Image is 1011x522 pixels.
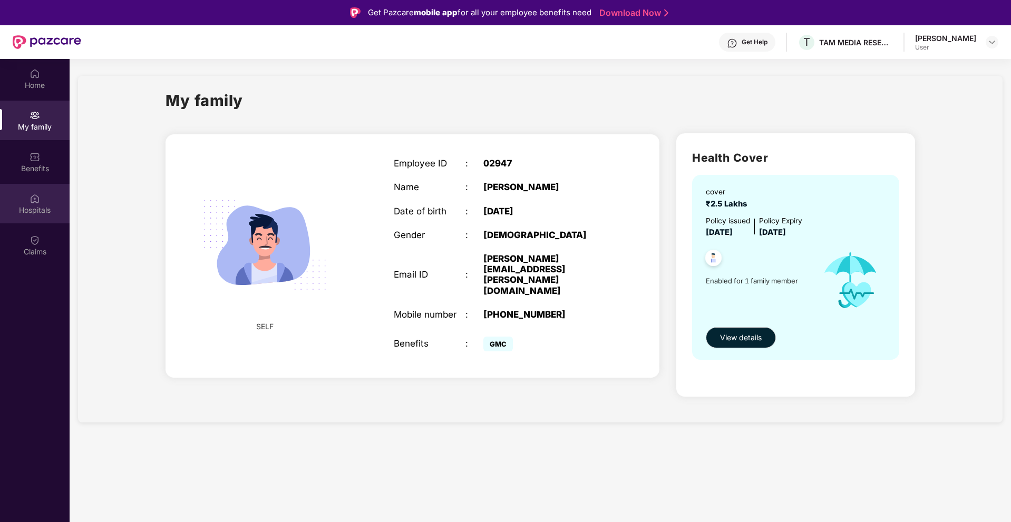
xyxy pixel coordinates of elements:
[483,337,513,351] span: GMC
[483,158,609,169] div: 02947
[819,37,893,47] div: TAM MEDIA RESEARCH PRIVATE LIMITED
[189,169,341,321] img: svg+xml;base64,PHN2ZyB4bWxucz0iaHR0cDovL3d3dy53My5vcmcvMjAwMC9zdmciIHdpZHRoPSIyMjQiIGhlaWdodD0iMT...
[915,33,976,43] div: [PERSON_NAME]
[599,7,665,18] a: Download Now
[706,228,733,237] span: [DATE]
[256,321,274,332] span: SELF
[803,36,810,48] span: T
[394,338,465,349] div: Benefits
[414,7,458,17] strong: mobile app
[394,182,465,192] div: Name
[30,110,40,121] img: svg+xml;base64,PHN2ZyB3aWR0aD0iMjAiIGhlaWdodD0iMjAiIHZpZXdCb3g9IjAgMCAyMCAyMCIgZmlsbD0ibm9uZSIgeG...
[812,239,889,322] img: icon
[13,35,81,49] img: New Pazcare Logo
[394,206,465,216] div: Date of birth
[30,235,40,245] img: svg+xml;base64,PHN2ZyBpZD0iQ2xhaW0iIHhtbG5zPSJodHRwOi8vd3d3LnczLm9yZy8yMDAwL3N2ZyIgd2lkdGg9IjIwIi...
[465,309,483,320] div: :
[30,193,40,204] img: svg+xml;base64,PHN2ZyBpZD0iSG9zcGl0YWxzIiB4bWxucz0iaHR0cDovL3d3dy53My5vcmcvMjAwMC9zdmciIHdpZHRoPS...
[166,88,243,112] h1: My family
[727,38,737,48] img: svg+xml;base64,PHN2ZyBpZD0iSGVscC0zMngzMiIgeG1sbnM9Imh0dHA6Ly93d3cudzMub3JnLzIwMDAvc3ZnIiB3aWR0aD...
[483,230,609,240] div: [DEMOGRAPHIC_DATA]
[465,206,483,216] div: :
[368,6,591,19] div: Get Pazcare for all your employee benefits need
[742,38,767,46] div: Get Help
[759,228,786,237] span: [DATE]
[706,275,812,286] span: Enabled for 1 family member
[701,247,726,272] img: svg+xml;base64,PHN2ZyB4bWxucz0iaHR0cDovL3d3dy53My5vcmcvMjAwMC9zdmciIHdpZHRoPSI0OC45NDMiIGhlaWdodD...
[30,68,40,79] img: svg+xml;base64,PHN2ZyBpZD0iSG9tZSIgeG1sbnM9Imh0dHA6Ly93d3cudzMub3JnLzIwMDAvc3ZnIiB3aWR0aD0iMjAiIG...
[483,309,609,320] div: [PHONE_NUMBER]
[692,149,899,166] h2: Health Cover
[483,253,609,296] div: [PERSON_NAME][EMAIL_ADDRESS][PERSON_NAME][DOMAIN_NAME]
[706,327,776,348] button: View details
[465,338,483,349] div: :
[394,269,465,280] div: Email ID
[465,182,483,192] div: :
[759,215,802,227] div: Policy Expiry
[465,269,483,280] div: :
[30,152,40,162] img: svg+xml;base64,PHN2ZyBpZD0iQmVuZWZpdHMiIHhtbG5zPSJodHRwOi8vd3d3LnczLm9yZy8yMDAwL3N2ZyIgd2lkdGg9Ij...
[664,7,668,18] img: Stroke
[988,38,996,46] img: svg+xml;base64,PHN2ZyBpZD0iRHJvcGRvd24tMzJ4MzIiIHhtbG5zPSJodHRwOi8vd3d3LnczLm9yZy8yMDAwL3N2ZyIgd2...
[483,182,609,192] div: [PERSON_NAME]
[350,7,361,18] img: Logo
[915,43,976,52] div: User
[394,158,465,169] div: Employee ID
[706,186,751,198] div: cover
[394,230,465,240] div: Gender
[720,332,762,343] span: View details
[706,215,750,227] div: Policy issued
[465,158,483,169] div: :
[706,199,751,209] span: ₹2.5 Lakhs
[483,206,609,216] div: [DATE]
[465,230,483,240] div: :
[394,309,465,320] div: Mobile number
